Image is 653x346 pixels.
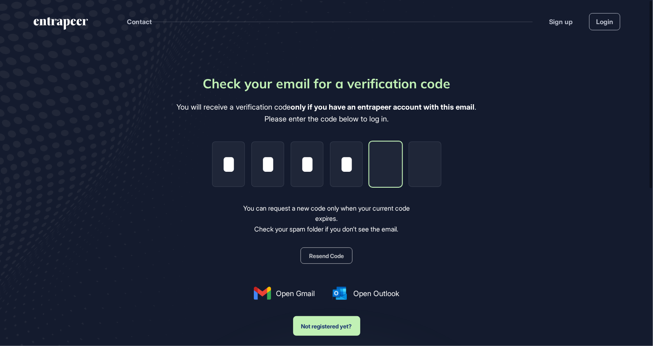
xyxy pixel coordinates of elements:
[331,287,399,300] a: Open Outlook
[254,287,315,300] a: Open Gmail
[232,203,421,235] div: You can request a new code only when your current code expires. Check your spam folder if you don...
[127,16,152,27] button: Contact
[589,13,620,30] a: Login
[549,17,573,27] a: Sign up
[291,103,475,111] b: only if you have an entrapeer account with this email
[301,247,352,264] button: Resend Code
[33,17,89,33] a: entrapeer-logo
[293,316,360,336] button: Not registered yet?
[353,288,399,299] span: Open Outlook
[276,288,315,299] span: Open Gmail
[177,101,477,125] div: You will receive a verification code . Please enter the code below to log in.
[203,74,450,93] div: Check your email for a verification code
[293,308,360,336] a: Not registered yet?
